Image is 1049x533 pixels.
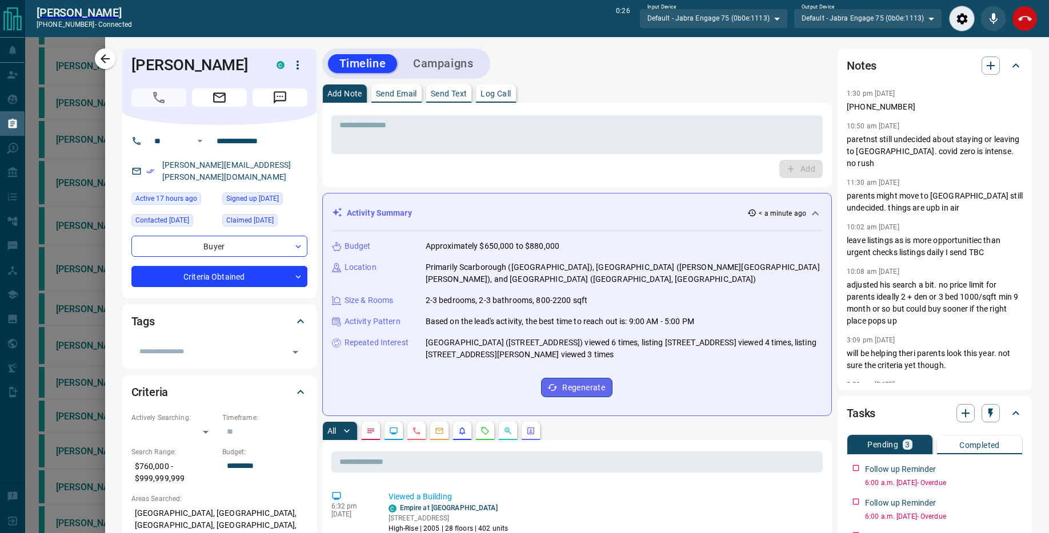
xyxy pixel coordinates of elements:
span: Contacted [DATE] [135,215,189,226]
p: [PHONE_NUMBER] [847,101,1023,113]
p: Budget [345,240,371,252]
p: Completed [959,441,1000,449]
p: Based on the lead's activity, the best time to reach out is: 9:00 AM - 5:00 PM [426,316,694,328]
span: Call [131,88,186,107]
svg: Opportunities [503,426,513,435]
div: Audio Settings [949,6,975,31]
div: condos.ca [389,504,397,512]
a: [PERSON_NAME][EMAIL_ADDRESS][PERSON_NAME][DOMAIN_NAME] [162,160,291,181]
div: Criteria Obtained [131,266,307,287]
svg: Requests [481,426,490,435]
div: Notes [847,52,1023,79]
span: Email [192,88,247,107]
div: Tue Sep 09 2025 [131,214,217,230]
p: adjusted his search a bit. no price limit for parents ideally 2 + den or 3 bed 1000/sqft min 9 mo... [847,279,1023,327]
p: Size & Rooms [345,294,394,306]
div: condos.ca [277,61,285,69]
p: leave listings as is more opportunitiec than urgent checks listings daily I send TBC [847,235,1023,259]
div: Mon Sep 15 2025 [131,192,217,208]
p: [PHONE_NUMBER] - [37,19,132,30]
span: Message [253,88,307,107]
button: Campaigns [402,54,485,73]
span: Active 17 hours ago [135,193,197,204]
p: 3 [905,441,910,449]
p: 2-3 bedrooms, 2-3 bathrooms, 800-2200 sqft [426,294,588,306]
p: 6:00 a.m. [DATE] - Overdue [865,511,1023,522]
h2: Criteria [131,383,169,401]
svg: Listing Alerts [458,426,467,435]
p: Location [345,261,377,273]
span: connected [98,21,132,29]
h1: [PERSON_NAME] [131,56,259,74]
svg: Lead Browsing Activity [389,426,398,435]
p: [STREET_ADDRESS] [389,513,509,523]
div: Tags [131,308,307,335]
h2: Tags [131,312,155,330]
h2: Tasks [847,404,875,422]
span: Claimed [DATE] [226,215,274,226]
p: parents might move to [GEOGRAPHIC_DATA] still undecided. things are upb in air [847,190,1023,214]
p: Areas Searched: [131,494,307,504]
p: Primarily Scarborough ([GEOGRAPHIC_DATA]), [GEOGRAPHIC_DATA] ([PERSON_NAME][GEOGRAPHIC_DATA][PERS... [426,261,822,285]
div: Criteria [131,378,307,406]
svg: Agent Actions [526,426,535,435]
p: Repeated Interest [345,337,409,349]
p: Actively Searching: [131,413,217,423]
p: Log Call [481,90,511,98]
p: 3:09 pm [DATE] [847,336,895,344]
p: Follow up Reminder [865,497,936,509]
p: < a minute ago [759,208,806,219]
p: Pending [867,441,898,449]
button: Open [287,344,303,360]
svg: Notes [366,426,375,435]
p: Activity Pattern [345,316,401,328]
div: Default - Jabra Engage 75 (0b0e:1113) [639,9,788,28]
svg: Email Verified [146,167,154,175]
button: Regenerate [541,378,612,397]
p: 10:50 am [DATE] [847,122,899,130]
a: Empire at [GEOGRAPHIC_DATA] [400,504,498,512]
p: 6:00 a.m. [DATE] - Overdue [865,478,1023,488]
p: Budget: [222,447,307,457]
p: Send Text [431,90,467,98]
div: Mute [980,6,1006,31]
p: 0:26 [616,6,630,31]
div: Activity Summary< a minute ago [332,203,822,224]
p: 10:08 am [DATE] [847,268,899,276]
p: 11:30 am [DATE] [847,179,899,187]
p: Send Email [376,90,417,98]
svg: Emails [435,426,444,435]
svg: Calls [412,426,421,435]
p: All [327,427,337,435]
p: Search Range: [131,447,217,457]
div: Tasks [847,399,1023,427]
p: 10:02 am [DATE] [847,223,899,231]
p: Approximately $650,000 to $880,000 [426,240,559,252]
p: Viewed a Building [389,491,818,503]
label: Output Device [802,3,834,11]
p: [GEOGRAPHIC_DATA] ([STREET_ADDRESS]) viewed 6 times, listing [STREET_ADDRESS] viewed 4 times, lis... [426,337,822,361]
p: 1:30 pm [DATE] [847,90,895,98]
button: Timeline [328,54,398,73]
div: Buyer [131,236,307,257]
p: Follow up Reminder [865,463,936,475]
div: Tue Jun 14 2016 [222,214,307,230]
div: End Call [1012,6,1038,31]
div: Tue Jun 14 2016 [222,192,307,208]
h2: Notes [847,56,876,75]
p: 6:32 pm [331,502,371,510]
span: Signed up [DATE] [226,193,279,204]
p: will be helping theri parents look this year. not sure the criteria yet though. [847,348,1023,372]
button: Open [193,134,207,148]
label: Input Device [647,3,676,11]
h2: [PERSON_NAME] [37,6,132,19]
p: paretnst still undecided about staying or leaving to [GEOGRAPHIC_DATA]. covid zero is intense. no... [847,134,1023,169]
p: [DATE] [331,510,371,518]
div: Default - Jabra Engage 75 (0b0e:1113) [794,9,942,28]
p: 3:31 pm [DATE] [847,381,895,389]
p: Add Note [327,90,362,98]
p: $760,000 - $999,999,999 [131,457,217,488]
p: Timeframe: [222,413,307,423]
p: Activity Summary [347,207,412,219]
